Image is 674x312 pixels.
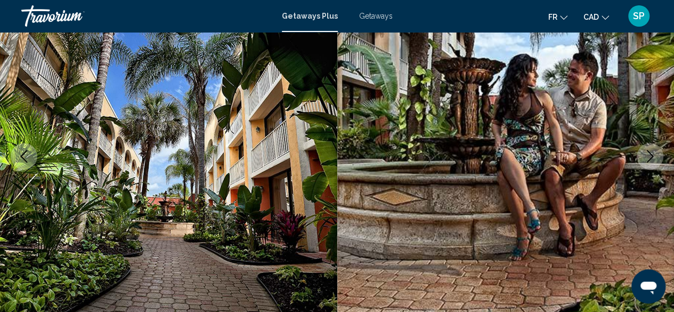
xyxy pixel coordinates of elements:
[21,5,271,27] a: Travorium
[548,13,557,21] span: fr
[11,143,37,170] button: Previous image
[359,12,393,20] a: Getaways
[631,269,665,303] iframe: Button to launch messaging window
[625,5,653,27] button: User Menu
[282,12,338,20] a: Getaways Plus
[583,13,599,21] span: CAD
[548,9,567,25] button: Change language
[583,9,609,25] button: Change currency
[637,143,663,170] button: Next image
[633,11,645,21] span: SP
